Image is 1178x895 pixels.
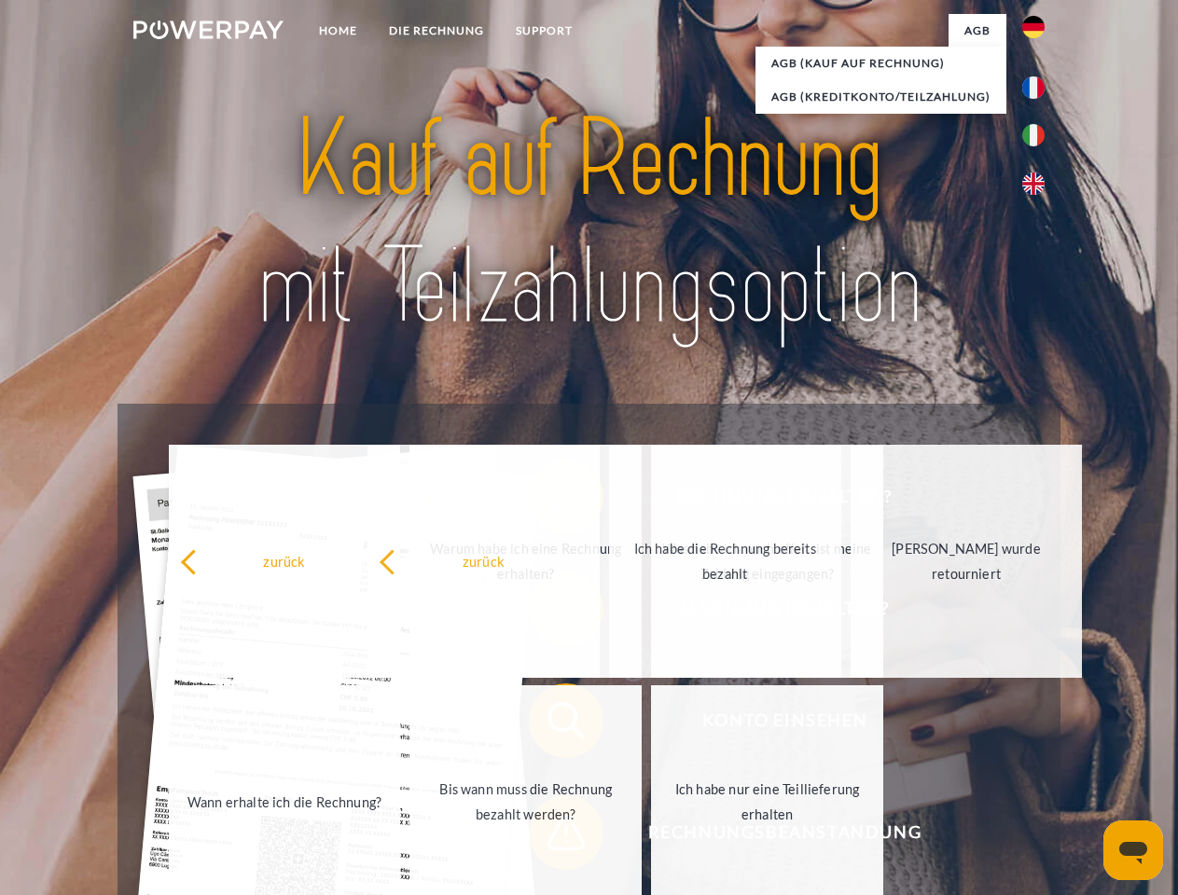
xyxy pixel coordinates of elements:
[178,89,1000,357] img: title-powerpay_de.svg
[303,14,373,48] a: Home
[180,789,390,814] div: Wann erhalte ich die Rechnung?
[662,777,872,827] div: Ich habe nur eine Teillieferung erhalten
[862,536,1072,586] div: [PERSON_NAME] wurde retourniert
[755,47,1006,80] a: AGB (Kauf auf Rechnung)
[620,536,830,586] div: Ich habe die Rechnung bereits bezahlt
[373,14,500,48] a: DIE RECHNUNG
[1103,820,1163,880] iframe: Schaltfläche zum Öffnen des Messaging-Fensters
[1022,76,1045,99] img: fr
[1022,172,1045,195] img: en
[500,14,589,48] a: SUPPORT
[949,14,1006,48] a: agb
[1022,124,1045,146] img: it
[180,548,390,573] div: zurück
[755,80,1006,114] a: AGB (Kreditkonto/Teilzahlung)
[379,548,589,573] div: zurück
[421,777,631,827] div: Bis wann muss die Rechnung bezahlt werden?
[133,21,284,39] img: logo-powerpay-white.svg
[1022,16,1045,38] img: de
